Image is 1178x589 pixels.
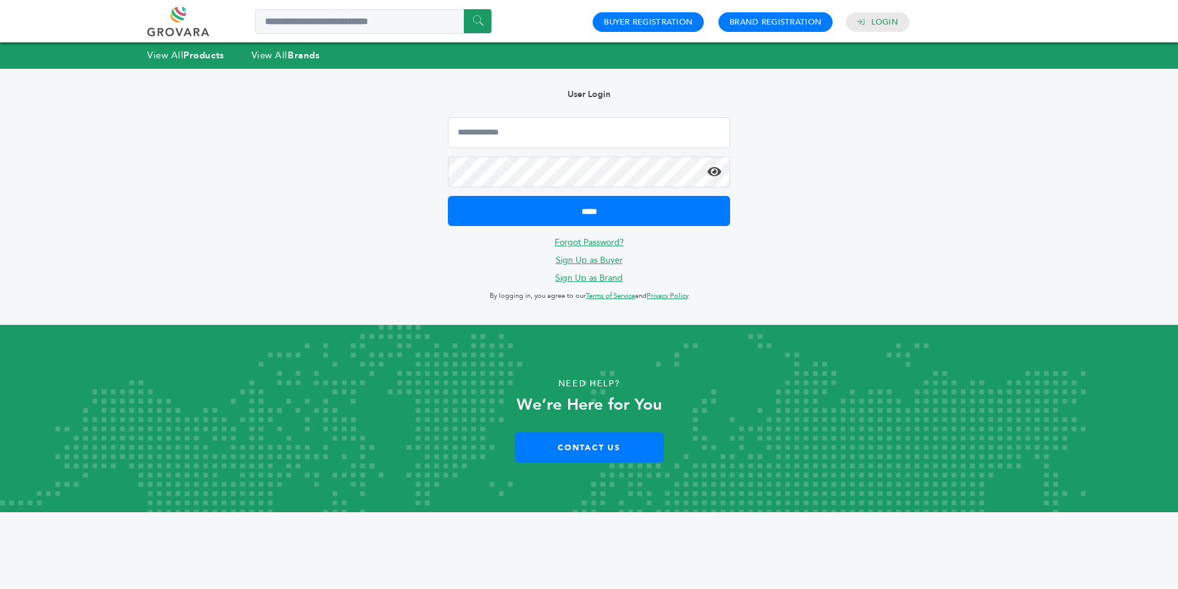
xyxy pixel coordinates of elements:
[183,49,224,61] strong: Products
[604,17,693,28] a: Buyer Registration
[730,17,822,28] a: Brand Registration
[448,289,730,303] p: By logging in, you agree to our and
[147,49,225,61] a: View AllProducts
[59,375,1119,393] p: Need Help?
[556,254,623,266] a: Sign Up as Buyer
[515,432,664,462] a: Contact Us
[568,88,610,100] b: User Login
[517,394,662,416] strong: We’re Here for You
[586,291,635,300] a: Terms of Service
[448,157,730,187] input: Password
[255,9,491,34] input: Search a product or brand...
[448,117,730,148] input: Email Address
[647,291,688,300] a: Privacy Policy
[555,272,623,284] a: Sign Up as Brand
[871,17,898,28] a: Login
[288,49,320,61] strong: Brands
[252,49,320,61] a: View AllBrands
[555,236,624,248] a: Forgot Password?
